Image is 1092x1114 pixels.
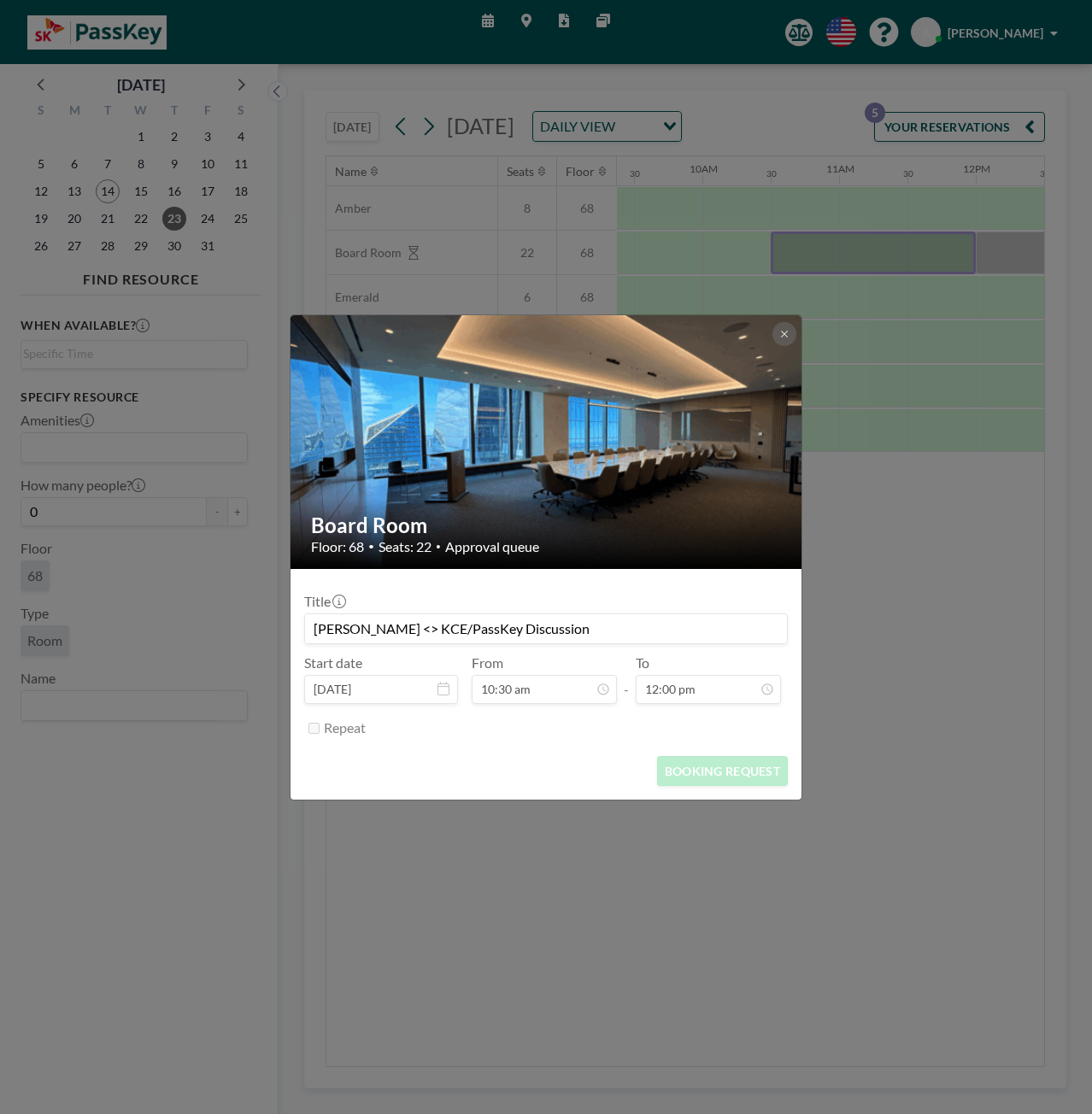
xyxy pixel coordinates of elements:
[445,538,539,555] span: Approval queue
[311,538,364,555] span: Floor: 68
[379,538,432,555] span: Seats: 22
[368,540,374,553] span: •
[657,756,788,786] button: BOOKING REQUEST
[304,593,344,610] label: Title
[311,513,783,538] h2: Board Room
[436,541,441,552] span: •
[304,654,362,671] label: Start date
[636,654,649,671] label: To
[472,654,503,671] label: From
[291,301,803,583] img: 537.gif
[624,660,629,698] span: -
[324,719,366,736] label: Repeat
[305,614,787,643] input: Matthew's reservation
